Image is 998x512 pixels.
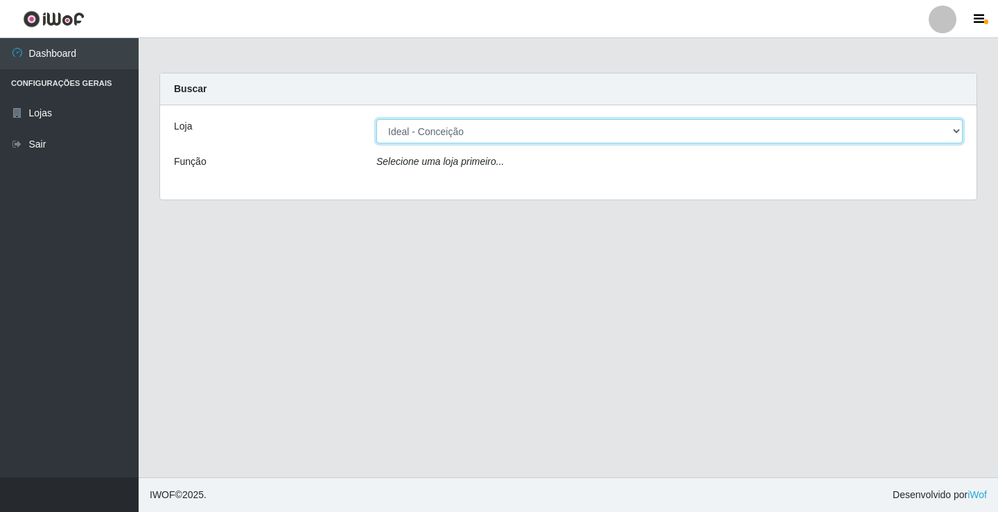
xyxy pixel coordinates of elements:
[893,488,987,502] span: Desenvolvido por
[150,488,207,502] span: © 2025 .
[376,156,504,167] i: Selecione uma loja primeiro...
[174,119,192,134] label: Loja
[174,83,207,94] strong: Buscar
[150,489,175,500] span: IWOF
[23,10,85,28] img: CoreUI Logo
[968,489,987,500] a: iWof
[174,155,207,169] label: Função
